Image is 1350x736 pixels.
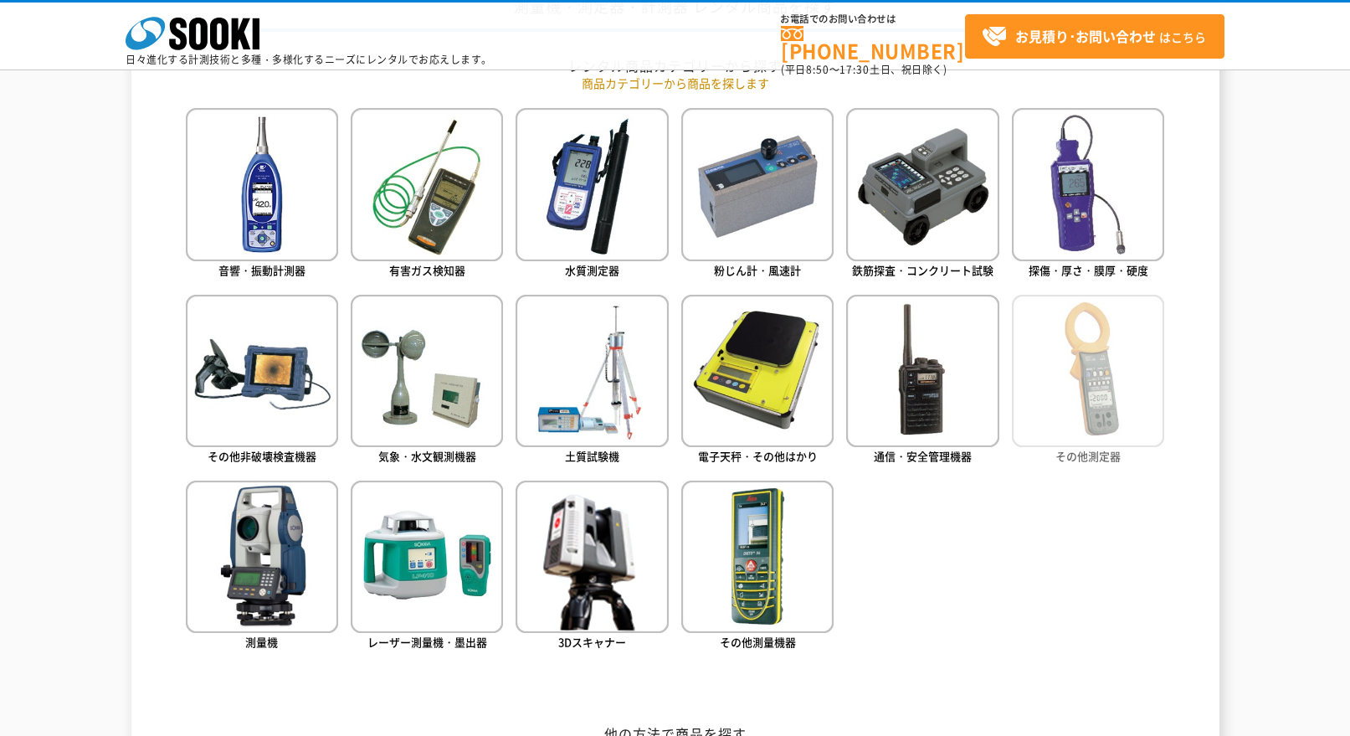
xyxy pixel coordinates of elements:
[351,108,503,281] a: 有害ガス検知器
[378,448,476,464] span: 気象・水文観測機器
[186,108,338,260] img: 音響・振動計測器
[351,481,503,633] img: レーザー測量機・墨出器
[186,481,338,633] img: 測量機
[781,26,965,60] a: [PHONE_NUMBER]
[367,634,487,650] span: レーザー測量機・墨出器
[565,448,619,464] span: 土質試験機
[781,14,965,24] span: お電話でのお問い合わせは
[1029,262,1148,278] span: 探傷・厚さ・膜厚・硬度
[126,54,492,64] p: 日々進化する計測技術と多種・多様化するニーズにレンタルでお応えします。
[681,481,834,654] a: その他測量機器
[1012,295,1164,447] img: その他測定器
[698,448,818,464] span: 電子天秤・その他はかり
[681,108,834,281] a: 粉じん計・風速計
[965,14,1224,59] a: お見積り･お問い合わせはこちら
[1055,448,1121,464] span: その他測定器
[245,634,278,650] span: 測量機
[351,295,503,468] a: 気象・水文観測機器
[982,24,1206,49] span: はこちら
[351,295,503,447] img: 気象・水文観測機器
[351,481,503,654] a: レーザー測量機・墨出器
[846,295,998,468] a: 通信・安全管理機器
[516,481,668,654] a: 3Dスキャナー
[565,262,619,278] span: 水質測定器
[516,108,668,260] img: 水質測定器
[806,62,829,77] span: 8:50
[874,448,972,464] span: 通信・安全管理機器
[681,481,834,633] img: その他測量機器
[186,481,338,654] a: 測量機
[714,262,801,278] span: 粉じん計・風速計
[351,108,503,260] img: 有害ガス検知器
[389,262,465,278] span: 有害ガス検知器
[681,108,834,260] img: 粉じん計・風速計
[846,108,998,260] img: 鉄筋探査・コンクリート試験
[208,448,316,464] span: その他非破壊検査機器
[516,108,668,281] a: 水質測定器
[186,295,338,468] a: その他非破壊検査機器
[186,75,1165,92] p: 商品カテゴリーから商品を探します
[839,62,870,77] span: 17:30
[516,295,668,468] a: 土質試験機
[516,295,668,447] img: 土質試験機
[852,262,993,278] span: 鉄筋探査・コンクリート試験
[846,295,998,447] img: 通信・安全管理機器
[1012,108,1164,281] a: 探傷・厚さ・膜厚・硬度
[218,262,305,278] span: 音響・振動計測器
[558,634,626,650] span: 3Dスキャナー
[720,634,796,650] span: その他測量機器
[846,108,998,281] a: 鉄筋探査・コンクリート試験
[681,295,834,447] img: 電子天秤・その他はかり
[516,481,668,633] img: 3Dスキャナー
[1012,295,1164,468] a: その他測定器
[681,295,834,468] a: 電子天秤・その他はかり
[186,295,338,447] img: その他非破壊検査機器
[781,62,947,77] span: (平日 ～ 土日、祝日除く)
[1012,108,1164,260] img: 探傷・厚さ・膜厚・硬度
[1015,26,1156,46] strong: お見積り･お問い合わせ
[186,108,338,281] a: 音響・振動計測器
